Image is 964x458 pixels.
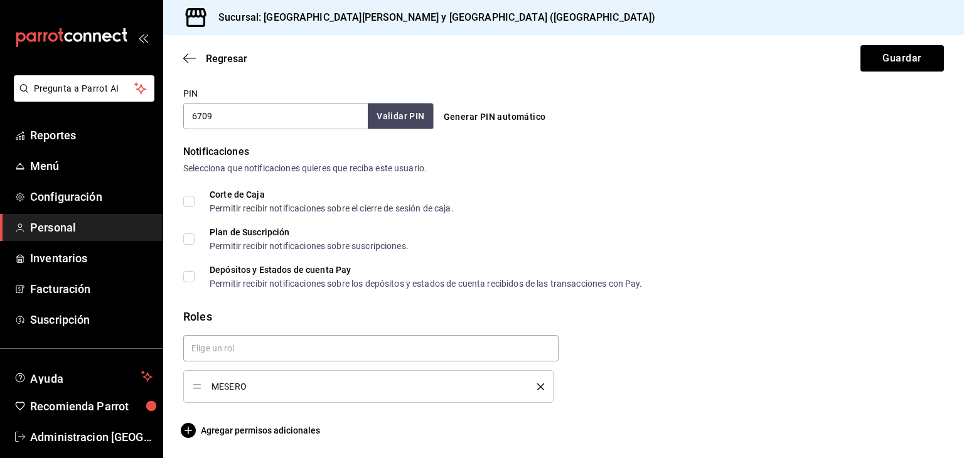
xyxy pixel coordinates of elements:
[14,75,154,102] button: Pregunta a Parrot AI
[183,103,368,129] input: 3 a 6 dígitos
[30,311,153,328] span: Suscripción
[30,250,153,267] span: Inventarios
[183,162,944,175] div: Selecciona que notificaciones quieres que reciba este usuario.
[210,204,454,213] div: Permitir recibir notificaciones sobre el cierre de sesión de caja.
[183,423,320,438] button: Agregar permisos adicionales
[210,228,409,237] div: Plan de Suscripción
[30,219,153,236] span: Personal
[210,190,454,199] div: Corte de Caja
[439,105,551,129] button: Generar PIN automático
[210,242,409,250] div: Permitir recibir notificaciones sobre suscripciones.
[30,157,153,174] span: Menú
[183,335,559,361] input: Elige un rol
[9,91,154,104] a: Pregunta a Parrot AI
[528,383,544,390] button: delete
[30,398,153,415] span: Recomienda Parrot
[206,53,247,65] span: Regresar
[210,279,643,288] div: Permitir recibir notificaciones sobre los depósitos y estados de cuenta recibidos de las transacc...
[183,308,944,325] div: Roles
[208,10,656,25] h3: Sucursal: [GEOGRAPHIC_DATA][PERSON_NAME] y [GEOGRAPHIC_DATA] ([GEOGRAPHIC_DATA])
[183,144,944,159] div: Notificaciones
[183,89,198,98] label: PIN
[183,53,247,65] button: Regresar
[30,369,136,384] span: Ayuda
[212,382,518,391] span: MESERO
[30,280,153,297] span: Facturación
[30,127,153,144] span: Reportes
[138,33,148,43] button: open_drawer_menu
[210,265,643,274] div: Depósitos y Estados de cuenta Pay
[30,188,153,205] span: Configuración
[368,104,433,129] button: Validar PIN
[30,429,153,445] span: Administracion [GEOGRAPHIC_DATA][PERSON_NAME]
[860,45,944,72] button: Guardar
[34,82,135,95] span: Pregunta a Parrot AI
